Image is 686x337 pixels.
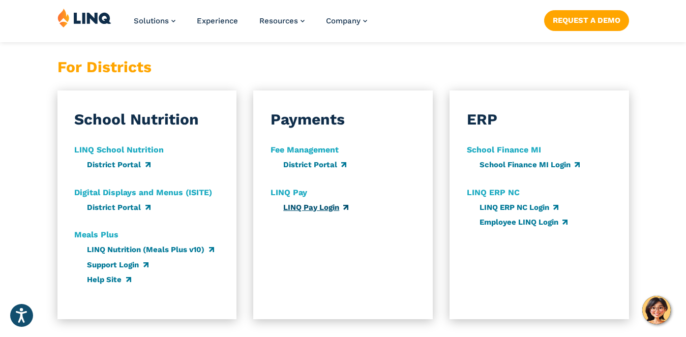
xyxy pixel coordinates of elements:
h3: ERP [467,109,497,131]
nav: Primary Navigation [134,8,367,42]
strong: Digital Displays and Menus (ISITE) [74,188,212,197]
h3: School Nutrition [74,109,199,131]
span: Solutions [134,16,169,25]
a: Solutions [134,16,175,25]
a: Company [326,16,367,25]
a: District Portal [283,160,346,169]
span: Resources [259,16,298,25]
button: Hello, have a question? Let’s chat. [642,296,671,324]
nav: Button Navigation [544,8,629,30]
strong: Fee Management [271,145,339,155]
span: Company [326,16,361,25]
a: LINQ Nutrition (Meals Plus v10) [87,245,214,254]
a: Experience [197,16,238,25]
strong: LINQ School Nutrition [74,145,164,155]
a: Support Login [87,260,148,269]
strong: LINQ Pay [271,188,307,197]
strong: School Finance MI [467,145,541,155]
a: Resources [259,16,305,25]
a: District Portal [87,160,150,169]
h3: For Districts [57,56,236,78]
a: District Portal [87,203,150,212]
h3: Payments [271,109,345,131]
a: School Finance MI Login [480,160,580,169]
a: LINQ ERP NC Login [480,203,558,212]
a: Request a Demo [544,10,629,30]
img: LINQ | K‑12 Software [57,8,111,27]
a: Help Site [87,275,131,284]
a: Employee LINQ Login [480,218,568,227]
strong: LINQ ERP NC [467,188,520,197]
a: LINQ Pay Login [283,203,348,212]
strong: Meals Plus [74,230,118,239]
